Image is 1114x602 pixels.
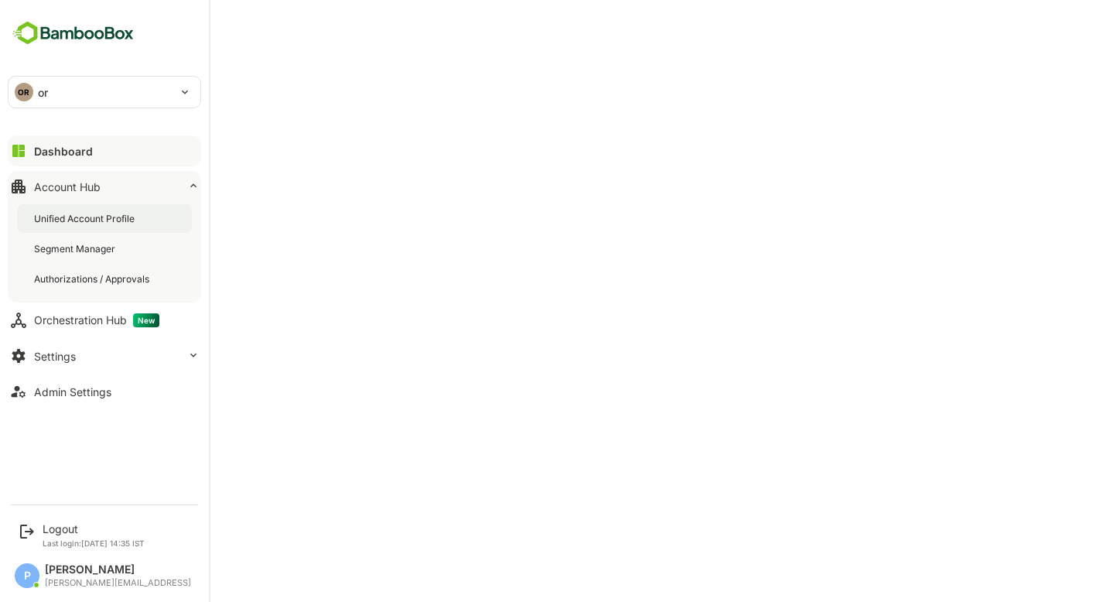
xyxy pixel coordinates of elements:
[15,83,33,101] div: OR
[34,145,93,158] div: Dashboard
[8,171,201,202] button: Account Hub
[8,135,201,166] button: Dashboard
[133,313,159,327] span: New
[8,340,201,371] button: Settings
[45,578,191,588] div: [PERSON_NAME][EMAIL_ADDRESS]
[38,84,48,101] p: or
[34,242,118,255] div: Segment Manager
[8,19,138,48] img: BambooboxFullLogoMark.5f36c76dfaba33ec1ec1367b70bb1252.svg
[34,212,138,225] div: Unified Account Profile
[34,385,111,398] div: Admin Settings
[34,180,101,193] div: Account Hub
[34,350,76,363] div: Settings
[43,522,145,535] div: Logout
[9,77,200,108] div: ORor
[45,563,191,576] div: [PERSON_NAME]
[34,272,152,286] div: Authorizations / Approvals
[8,305,201,336] button: Orchestration HubNew
[15,563,39,588] div: P
[43,539,145,548] p: Last login: [DATE] 14:35 IST
[8,376,201,407] button: Admin Settings
[34,313,159,327] div: Orchestration Hub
